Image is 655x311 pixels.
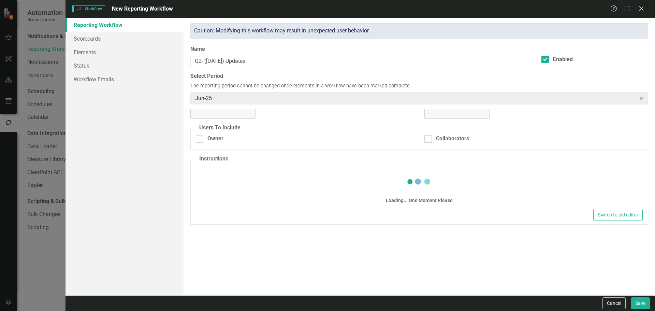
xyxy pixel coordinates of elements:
button: Switch to old editor [593,209,643,221]
legend: Users To Include [196,124,244,132]
label: Name [190,45,531,53]
div: Collaborators [436,135,469,143]
label: Select Period [190,72,648,80]
div: Loading... One Moment Please [386,197,453,204]
div: Jun-25 [195,94,636,102]
a: Status [65,59,184,72]
a: Scorecards [65,32,184,45]
legend: Instructions [196,155,232,163]
div: Owner [207,135,223,143]
div: Enabled [553,56,573,63]
a: Workflow Emails [65,72,184,86]
div: Caution: Modifying this workflow may result in unexpected user behavior. [190,23,648,39]
a: Elements [65,45,184,59]
span: The reporting period cannot be changed once elements in a workflow have been marked complete. [190,83,411,90]
a: Reporting Workflow [65,18,184,32]
button: Save [631,297,650,309]
span: Workflow [72,5,105,12]
input: Name [190,55,531,68]
button: Cancel [602,297,626,309]
span: New Reporting Workflow [112,5,173,12]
